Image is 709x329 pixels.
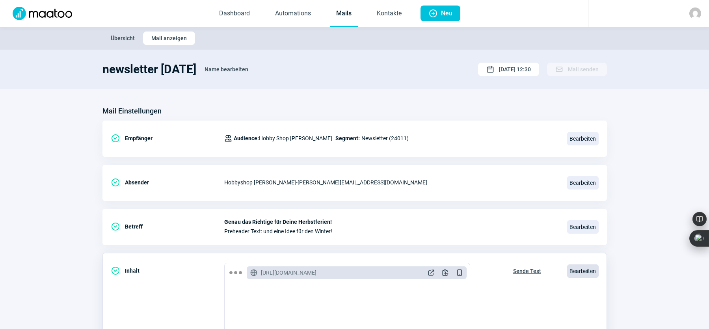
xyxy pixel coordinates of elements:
span: Genau das Richtige für Deine Herbstferien! [224,219,558,225]
span: Name bearbeiten [205,63,248,76]
img: avatar [689,7,701,19]
span: Neu [441,6,452,21]
button: [DATE] 12:30 [478,63,539,76]
button: Mail senden [547,63,607,76]
span: Bearbeiten [567,176,599,190]
span: Sende Test [513,265,541,277]
div: Empfänger [111,130,224,146]
span: [DATE] 12:30 [499,63,531,76]
span: Bearbeiten [567,264,599,278]
img: Logo [8,7,77,20]
span: Hobby Shop [PERSON_NAME] [234,134,332,143]
button: Name bearbeiten [196,62,257,76]
span: Bearbeiten [567,220,599,234]
a: Kontakte [370,1,408,27]
span: Audience: [234,135,259,141]
span: Bearbeiten [567,132,599,145]
button: Übersicht [102,32,143,45]
button: Neu [421,6,460,21]
span: Mail senden [568,63,599,76]
button: Sende Test [505,263,549,278]
div: Inhalt [111,263,224,279]
div: Newsletter (24011) [224,130,409,146]
span: Preheader Text: und eine Idee für den Winter! [224,228,558,234]
span: Segment: [335,134,360,143]
button: Mail anzeigen [143,32,195,45]
span: Übersicht [111,32,135,45]
div: Absender [111,175,224,190]
a: Automations [269,1,317,27]
span: [URL][DOMAIN_NAME] [261,269,316,277]
a: Dashboard [213,1,256,27]
div: Betreff [111,219,224,234]
span: Mail anzeigen [151,32,187,45]
h3: Mail Einstellungen [102,105,162,117]
h1: newsletter [DATE] [102,62,196,76]
a: Mails [330,1,358,27]
div: Hobbyshop [PERSON_NAME] - [PERSON_NAME][EMAIL_ADDRESS][DOMAIN_NAME] [224,175,558,190]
